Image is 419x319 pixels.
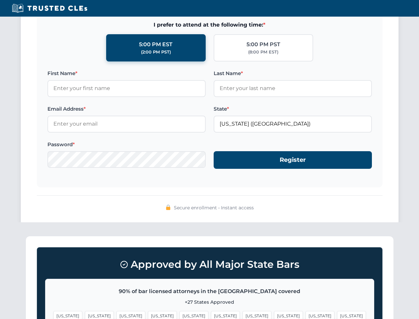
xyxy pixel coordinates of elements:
[47,69,206,77] label: First Name
[47,21,372,29] span: I prefer to attend at the following time:
[47,80,206,97] input: Enter your first name
[10,3,89,13] img: Trusted CLEs
[47,141,206,149] label: Password
[214,80,372,97] input: Enter your last name
[246,40,280,49] div: 5:00 PM PST
[214,105,372,113] label: State
[174,204,254,211] span: Secure enrollment • Instant access
[45,256,374,273] h3: Approved by All Major State Bars
[53,287,366,296] p: 90% of bar licensed attorneys in the [GEOGRAPHIC_DATA] covered
[47,116,206,132] input: Enter your email
[214,69,372,77] label: Last Name
[139,40,173,49] div: 5:00 PM EST
[47,105,206,113] label: Email Address
[214,151,372,169] button: Register
[53,298,366,306] p: +27 States Approved
[166,205,171,210] img: 🔒
[248,49,278,55] div: (8:00 PM EST)
[214,116,372,132] input: Florida (FL)
[141,49,171,55] div: (2:00 PM PST)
